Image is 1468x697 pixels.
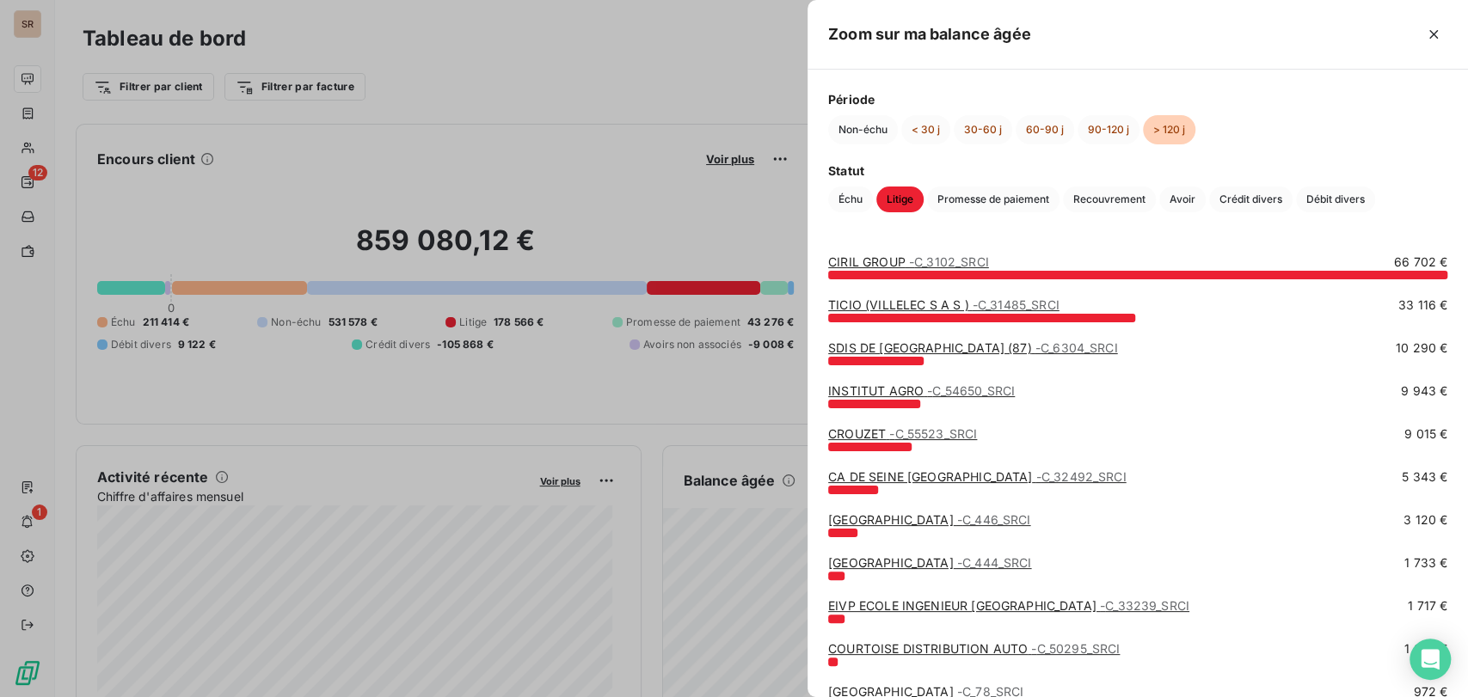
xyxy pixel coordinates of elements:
span: 1 717 € [1408,597,1447,614]
span: - C_31485_SRCI [973,297,1060,312]
a: [GEOGRAPHIC_DATA] [828,512,1030,527]
span: - C_3102_SRCI [909,254,989,269]
span: - C_55523_SRCI [889,426,977,441]
a: SDIS DE [GEOGRAPHIC_DATA] (87) [828,340,1117,355]
span: - C_54650_SRCI [927,383,1015,398]
span: 1 733 € [1404,554,1447,572]
button: Échu [828,186,873,212]
a: INSTITUT AGRO [828,383,1015,398]
button: 30-60 j [954,115,1012,144]
span: 3 120 € [1404,511,1447,529]
span: 9 943 € [1401,382,1447,400]
button: Crédit divers [1209,186,1293,212]
span: 10 290 € [1396,339,1447,357]
span: 66 702 € [1394,254,1447,271]
button: 90-120 j [1078,115,1139,144]
a: EIVP ECOLE INGENIEUR [GEOGRAPHIC_DATA] [828,598,1189,613]
span: 33 116 € [1398,297,1447,314]
span: 1 052 € [1404,640,1447,657]
a: CROUZET [828,426,977,441]
h5: Zoom sur ma balance âgée [828,22,1031,46]
span: - C_6304_SRCI [1035,340,1118,355]
button: Promesse de paiement [927,186,1060,212]
button: 60-90 j [1016,115,1074,144]
button: Débit divers [1296,186,1375,212]
a: CIRIL GROUP [828,254,989,269]
div: Open Intercom Messenger [1410,639,1451,680]
span: 5 343 € [1402,468,1447,486]
button: > 120 j [1143,115,1195,144]
span: 9 015 € [1404,425,1447,443]
button: Recouvrement [1063,186,1156,212]
span: Période [828,90,1447,108]
button: Avoir [1159,186,1206,212]
span: - C_50295_SRCI [1031,641,1120,656]
a: [GEOGRAPHIC_DATA] [828,555,1031,570]
span: - C_446_SRCI [957,512,1031,527]
a: CA DE SEINE [GEOGRAPHIC_DATA] [828,469,1126,484]
a: TICIO (VILLELEC S A S ) [828,297,1060,312]
button: Non-échu [828,115,898,144]
span: Statut [828,162,1447,180]
span: - C_444_SRCI [957,555,1032,570]
span: - C_32492_SRCI [1036,469,1127,484]
a: COURTOISE DISTRIBUTION AUTO [828,641,1120,656]
button: < 30 j [901,115,950,144]
span: - C_33239_SRCI [1100,598,1189,613]
button: Litige [876,186,924,212]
